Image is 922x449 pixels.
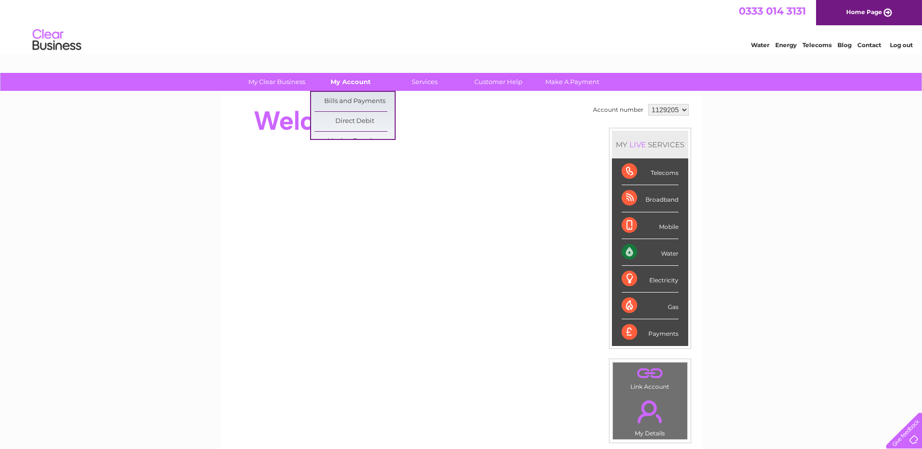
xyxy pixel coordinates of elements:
[890,41,913,49] a: Log out
[314,132,395,151] a: Moving Premises
[622,266,678,293] div: Electricity
[802,41,832,49] a: Telecoms
[458,73,539,91] a: Customer Help
[612,362,688,393] td: Link Account
[751,41,769,49] a: Water
[622,293,678,319] div: Gas
[622,185,678,212] div: Broadband
[314,112,395,131] a: Direct Debit
[775,41,797,49] a: Energy
[615,395,685,429] a: .
[532,73,612,91] a: Make A Payment
[857,41,881,49] a: Contact
[622,158,678,185] div: Telecoms
[627,140,648,149] div: LIVE
[622,319,678,345] div: Payments
[32,25,82,55] img: logo.png
[612,392,688,440] td: My Details
[384,73,465,91] a: Services
[739,5,806,17] a: 0333 014 3131
[615,365,685,382] a: .
[837,41,852,49] a: Blog
[622,212,678,239] div: Mobile
[232,5,691,47] div: Clear Business is a trading name of Verastar Limited (registered in [GEOGRAPHIC_DATA] No. 3667643...
[237,73,317,91] a: My Clear Business
[612,131,688,158] div: MY SERVICES
[622,239,678,266] div: Water
[311,73,391,91] a: My Account
[591,102,646,118] td: Account number
[314,92,395,111] a: Bills and Payments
